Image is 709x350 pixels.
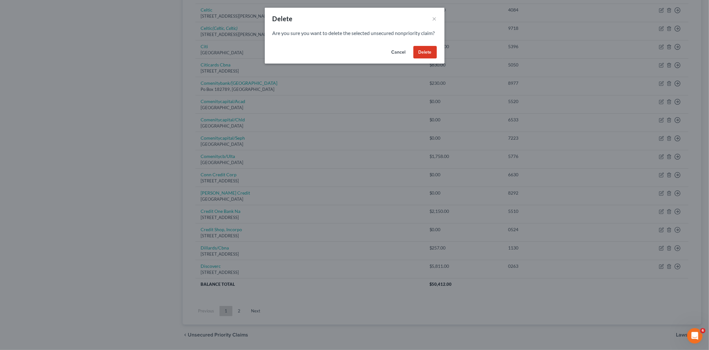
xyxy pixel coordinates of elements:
button: × [432,15,437,22]
span: 6 [700,328,705,333]
button: Delete [413,46,437,59]
iframe: Intercom live chat [687,328,703,344]
div: Delete [272,14,293,23]
button: Cancel [386,46,411,59]
p: Are you sure you want to delete the selected unsecured nonpriority claim? [272,30,437,37]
